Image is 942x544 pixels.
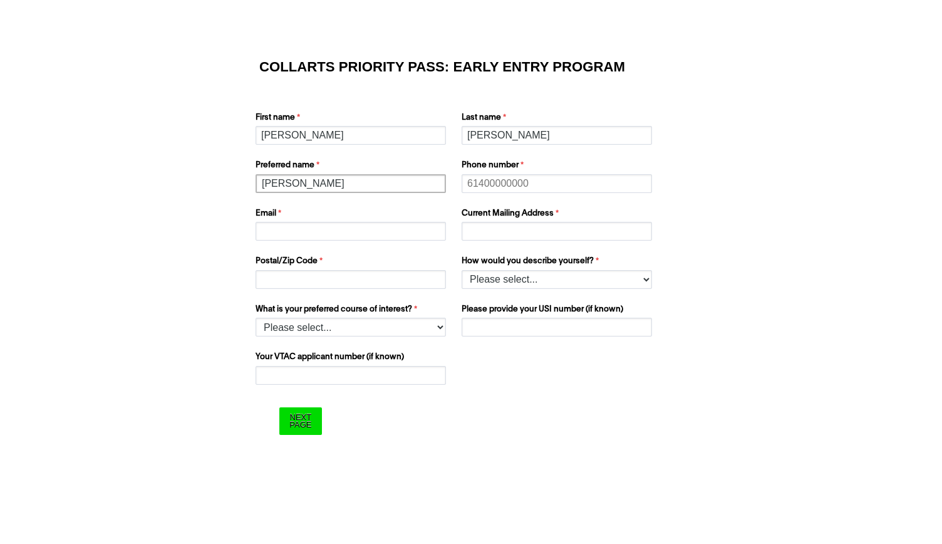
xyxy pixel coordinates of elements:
label: Preferred name [256,159,449,174]
input: Current Mailing Address [462,222,652,241]
label: Last name [462,112,655,127]
label: Email [256,207,449,222]
input: Your VTAC applicant number (if known) [256,366,446,385]
input: Next Page [279,407,321,434]
input: Please provide your USI number (if known) [462,318,652,337]
input: First name [256,126,446,145]
label: Please provide your USI number (if known) [462,303,655,318]
input: Email [256,222,446,241]
label: Your VTAC applicant number (if known) [256,351,449,366]
input: Preferred name [256,174,446,193]
h1: COLLARTS PRIORITY PASS: EARLY ENTRY PROGRAM [259,61,683,73]
input: Last name [462,126,652,145]
input: Postal/Zip Code [256,270,446,289]
label: What is your preferred course of interest? [256,303,449,318]
input: Phone number [462,174,652,193]
label: First name [256,112,449,127]
label: Phone number [462,159,655,174]
select: How would you describe yourself? [462,270,652,289]
select: What is your preferred course of interest? [256,318,446,337]
label: How would you describe yourself? [462,255,655,270]
label: Current Mailing Address [462,207,655,222]
label: Postal/Zip Code [256,255,449,270]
